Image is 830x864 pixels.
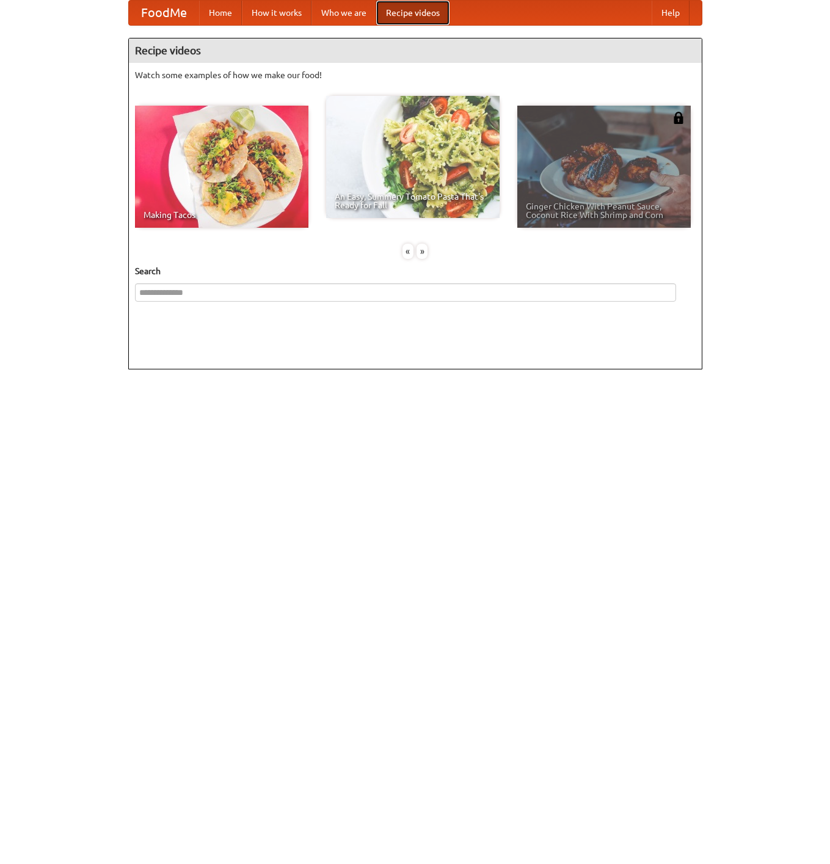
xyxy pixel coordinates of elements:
img: 483408.png [672,112,685,124]
h5: Search [135,265,696,277]
a: Home [199,1,242,25]
a: Making Tacos [135,106,308,228]
span: Making Tacos [144,211,300,219]
a: Help [652,1,690,25]
a: Recipe videos [376,1,450,25]
a: An Easy, Summery Tomato Pasta That's Ready for Fall [326,96,500,218]
a: FoodMe [129,1,199,25]
div: » [417,244,428,259]
a: Who we are [311,1,376,25]
a: How it works [242,1,311,25]
span: An Easy, Summery Tomato Pasta That's Ready for Fall [335,192,491,209]
h4: Recipe videos [129,38,702,63]
div: « [402,244,413,259]
p: Watch some examples of how we make our food! [135,69,696,81]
